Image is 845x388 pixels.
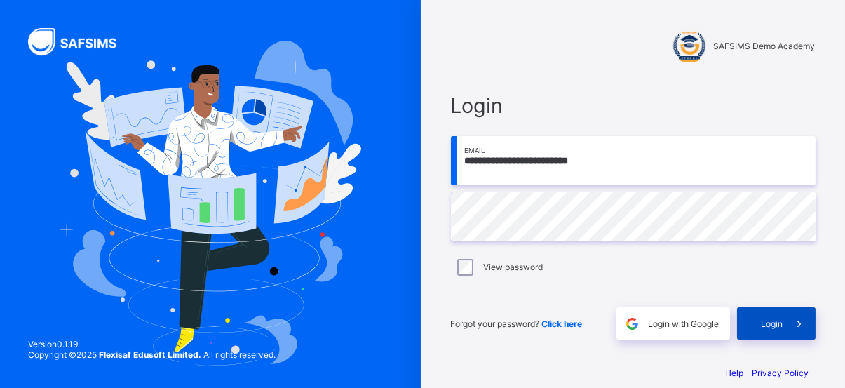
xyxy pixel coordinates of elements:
[60,41,362,366] img: Hero Image
[28,28,133,55] img: SAFSIMS Logo
[762,319,783,329] span: Login
[99,349,201,360] strong: Flexisaf Edusoft Limited.
[451,319,583,329] span: Forgot your password?
[726,368,744,378] a: Help
[649,319,719,329] span: Login with Google
[752,368,809,378] a: Privacy Policy
[714,41,816,51] span: SAFSIMS Demo Academy
[542,319,583,329] a: Click here
[451,93,816,118] span: Login
[28,339,276,349] span: Version 0.1.19
[28,349,276,360] span: Copyright © 2025 All rights reserved.
[483,262,543,272] label: View password
[624,316,640,332] img: google.396cfc9801f0270233282035f929180a.svg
